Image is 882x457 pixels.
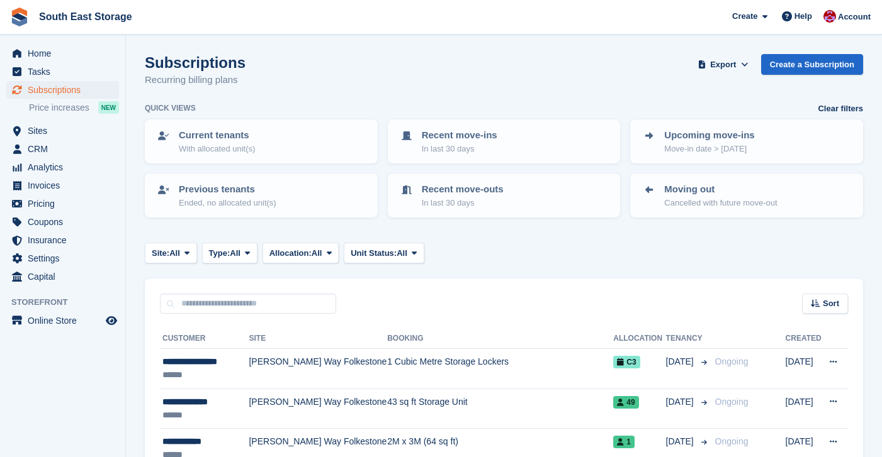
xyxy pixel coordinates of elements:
[6,122,119,140] a: menu
[794,10,812,23] span: Help
[422,143,497,155] p: In last 30 days
[269,247,312,260] span: Allocation:
[98,101,119,114] div: NEW
[715,436,749,446] span: Ongoing
[6,63,119,80] a: menu
[631,121,862,162] a: Upcoming move-ins Move-in date > [DATE]
[28,312,103,329] span: Online Store
[28,268,103,285] span: Capital
[169,247,180,260] span: All
[387,349,613,389] td: 1 Cubic Metre Storage Lockers
[613,396,638,409] span: 49
[6,195,119,212] a: menu
[613,436,635,448] span: 1
[179,128,255,143] p: Current tenants
[696,54,751,75] button: Export
[664,143,754,155] p: Move-in date > [DATE]
[761,54,863,75] a: Create a Subscription
[28,177,103,194] span: Invoices
[715,356,749,366] span: Ongoing
[146,175,376,216] a: Previous tenants Ended, no allocated unit(s)
[28,81,103,99] span: Subscriptions
[664,197,777,209] p: Cancelled with future move-out
[6,140,119,158] a: menu
[6,250,119,267] a: menu
[710,58,736,71] span: Export
[6,45,119,62] a: menu
[818,102,863,115] a: Clear filters
[34,6,137,27] a: South East Storage
[666,435,696,448] span: [DATE]
[823,10,836,23] img: Roger Norris
[29,101,119,114] a: Price increases NEW
[6,213,119,231] a: menu
[152,247,169,260] span: Site:
[397,247,407,260] span: All
[28,140,103,158] span: CRM
[145,54,246,71] h1: Subscriptions
[613,356,640,368] span: C3
[28,250,103,267] span: Settings
[786,349,822,389] td: [DATE]
[6,158,119,176] a: menu
[249,388,387,429] td: [PERSON_NAME] Way Folkestone
[28,63,103,80] span: Tasks
[179,182,276,197] p: Previous tenants
[146,121,376,162] a: Current tenants With allocated unit(s)
[6,177,119,194] a: menu
[145,73,246,87] p: Recurring billing plans
[715,397,749,407] span: Ongoing
[28,158,103,176] span: Analytics
[28,122,103,140] span: Sites
[104,313,119,328] a: Preview store
[666,355,696,368] span: [DATE]
[387,388,613,429] td: 43 sq ft Storage Unit
[422,197,504,209] p: In last 30 days
[145,102,196,114] h6: Quick views
[11,296,125,309] span: Storefront
[344,243,424,263] button: Unit Status: All
[6,81,119,99] a: menu
[631,175,862,216] a: Moving out Cancelled with future move-out
[28,45,103,62] span: Home
[6,231,119,249] a: menu
[732,10,757,23] span: Create
[666,329,710,349] th: Tenancy
[179,143,255,155] p: With allocated unit(s)
[666,395,696,409] span: [DATE]
[249,349,387,389] td: [PERSON_NAME] Way Folkestone
[209,247,230,260] span: Type:
[6,312,119,329] a: menu
[664,182,777,197] p: Moving out
[664,128,754,143] p: Upcoming move-ins
[28,231,103,249] span: Insurance
[389,121,619,162] a: Recent move-ins In last 30 days
[387,329,613,349] th: Booking
[838,11,871,23] span: Account
[10,8,29,26] img: stora-icon-8386f47178a22dfd0bd8f6a31ec36ba5ce8667c1dd55bd0f319d3a0aa187defe.svg
[6,268,119,285] a: menu
[249,329,387,349] th: Site
[28,213,103,231] span: Coupons
[613,329,665,349] th: Allocation
[786,329,822,349] th: Created
[29,102,89,114] span: Price increases
[422,128,497,143] p: Recent move-ins
[145,243,197,263] button: Site: All
[312,247,322,260] span: All
[389,175,619,216] a: Recent move-outs In last 30 days
[422,182,504,197] p: Recent move-outs
[351,247,397,260] span: Unit Status:
[263,243,339,263] button: Allocation: All
[160,329,249,349] th: Customer
[179,197,276,209] p: Ended, no allocated unit(s)
[202,243,257,263] button: Type: All
[28,195,103,212] span: Pricing
[786,388,822,429] td: [DATE]
[823,297,839,310] span: Sort
[230,247,240,260] span: All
